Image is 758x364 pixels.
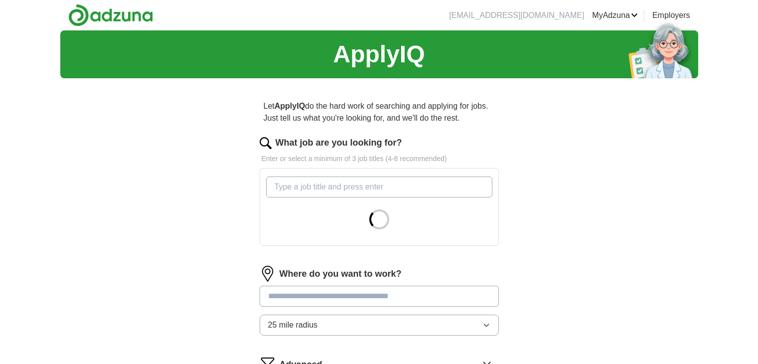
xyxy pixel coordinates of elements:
a: MyAdzuna [592,9,638,21]
li: [EMAIL_ADDRESS][DOMAIN_NAME] [449,9,584,21]
button: 25 mile radius [260,315,499,336]
h1: ApplyIQ [333,36,425,72]
img: Adzuna logo [68,4,153,26]
img: search.png [260,137,272,149]
input: Type a job title and press enter [266,177,492,197]
img: location.png [260,266,276,282]
label: What job are you looking for? [276,136,402,150]
label: Where do you want to work? [280,267,402,281]
strong: ApplyIQ [275,102,305,110]
span: 25 mile radius [268,319,318,331]
p: Enter or select a minimum of 3 job titles (4-8 recommended) [260,154,499,164]
a: Employers [652,9,690,21]
p: Let do the hard work of searching and applying for jobs. Just tell us what you're looking for, an... [260,96,499,128]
